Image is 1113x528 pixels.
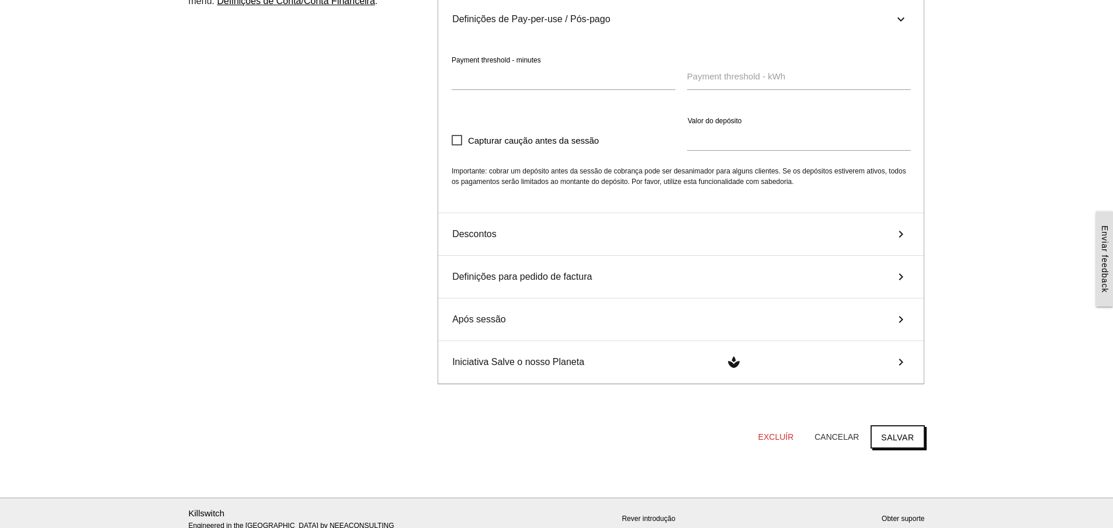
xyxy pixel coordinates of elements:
span: Importante: cobrar um depósito antes da sessão de cobrança pode ser desanimador para alguns clien... [452,167,906,186]
button: Excluír [749,426,803,447]
label: Payment threshold - kWh [687,70,785,84]
span: Definições de Pay-per-use / Pós-pago [452,12,610,26]
a: Rever introdução [622,515,675,523]
a: Enviar feedback [1096,211,1113,307]
i: keyboard_arrow_right [892,227,910,241]
span: Capturar caução antes da sessão [452,133,599,148]
span: Iniciativa Salve o nosso Planeta [452,355,584,369]
span: Após sessão [452,312,506,326]
span: Descontos [452,227,497,241]
i: keyboard_arrow_right [892,270,910,284]
label: Payment threshold - minutes [452,55,541,65]
i: keyboard_arrow_right [892,312,910,326]
a: Killswitch [189,508,225,518]
i: keyboard_arrow_right [894,11,908,28]
label: Valor do depósito [688,116,742,126]
button: Cancelar [805,426,868,447]
i: keyboard_arrow_right [892,355,910,369]
a: Obter suporte [882,515,924,523]
span: Definições para pedido de factura [452,270,592,284]
button: Salvar [871,425,924,449]
i: spa [725,355,743,369]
